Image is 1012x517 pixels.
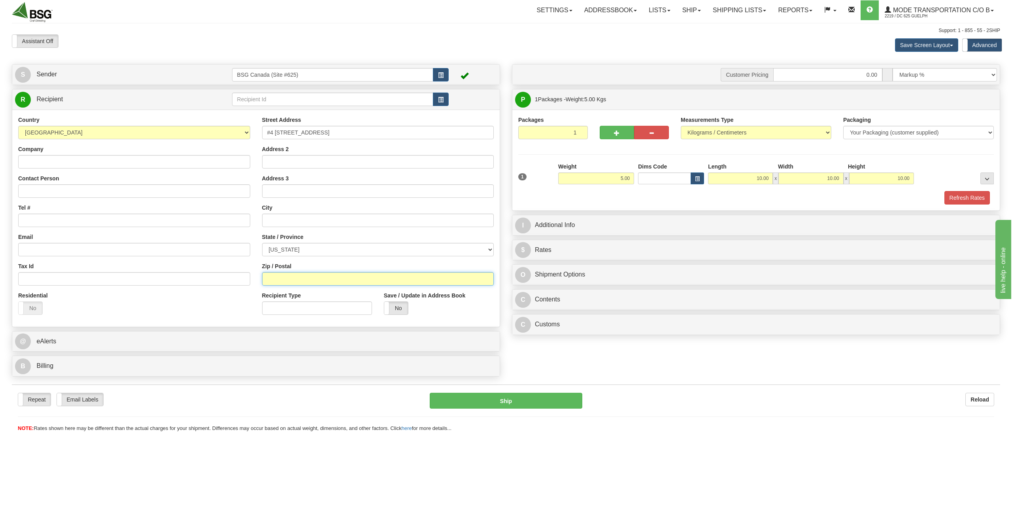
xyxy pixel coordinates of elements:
[531,0,578,20] a: Settings
[18,262,34,270] label: Tax Id
[262,292,301,299] label: Recipient Type
[597,96,606,102] span: Kgs
[518,116,544,124] label: Packages
[515,292,531,308] span: C
[15,333,497,350] a: @ eAlerts
[18,233,33,241] label: Email
[515,218,531,233] span: I
[430,393,583,409] button: Ship
[970,396,989,403] b: Reload
[879,0,1000,20] a: Mode Transportation c/o B 2219 / DC 625 Guelph
[707,0,772,20] a: Shipping lists
[895,38,958,52] button: Save Screen Layout
[518,173,527,180] span: 1
[262,145,289,153] label: Address 2
[262,233,304,241] label: State / Province
[843,116,871,124] label: Packaging
[15,92,31,108] span: R
[994,218,1011,299] iframe: chat widget
[848,163,865,170] label: Height
[535,91,606,107] span: Packages -
[944,191,990,205] button: Refresh Rates
[262,174,289,182] label: Address 3
[402,425,412,431] a: here
[232,68,434,81] input: Sender Id
[384,292,465,299] label: Save / Update in Address Book
[15,67,31,83] span: S
[262,204,272,212] label: City
[515,242,531,258] span: $
[515,267,997,283] a: OShipment Options
[262,116,301,124] label: Street Address
[18,425,34,431] span: NOTE:
[515,316,997,333] a: CCustoms
[778,163,793,170] label: Width
[18,116,40,124] label: Country
[12,2,53,22] img: logo2219.jpg
[15,358,31,374] span: B
[18,393,51,406] label: Repeat
[980,172,994,184] div: ...
[515,317,531,333] span: C
[515,242,997,258] a: $Rates
[15,358,497,374] a: B Billing
[18,204,30,212] label: Tel #
[384,302,408,314] label: No
[12,425,1000,432] div: Rates shown here may be different than the actual charges for your shipment. Differences may occu...
[36,362,53,369] span: Billing
[262,126,494,139] input: Enter a location
[18,145,43,153] label: Company
[566,96,606,102] span: Weight:
[578,0,643,20] a: Addressbook
[515,91,997,108] a: P 1Packages -Weight:5.00 Kgs
[772,0,818,20] a: Reports
[963,39,1002,51] label: Advanced
[18,174,59,182] label: Contact Person
[965,393,994,406] button: Reload
[681,116,734,124] label: Measurements Type
[15,91,208,108] a: R Recipient
[584,96,595,102] span: 5.00
[535,96,538,102] span: 1
[515,217,997,233] a: IAdditional Info
[708,163,727,170] label: Length
[36,338,56,345] span: eAlerts
[721,68,773,81] span: Customer Pricing
[891,7,990,13] span: Mode Transportation c/o B
[15,333,31,349] span: @
[18,292,48,299] label: Residential
[885,12,944,20] span: 2219 / DC 625 Guelph
[6,5,73,14] div: live help - online
[643,0,676,20] a: Lists
[262,262,292,270] label: Zip / Postal
[676,0,707,20] a: Ship
[57,393,103,406] label: Email Labels
[36,96,63,102] span: Recipient
[15,66,232,83] a: S Sender
[232,93,434,106] input: Recipient Id
[638,163,667,170] label: Dims Code
[844,172,849,184] span: x
[515,92,531,108] span: P
[515,292,997,308] a: CContents
[773,172,778,184] span: x
[36,71,57,78] span: Sender
[515,267,531,283] span: O
[12,35,58,47] label: Assistant Off
[12,27,1000,34] div: Support: 1 - 855 - 55 - 2SHIP
[19,302,42,314] label: No
[558,163,576,170] label: Weight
